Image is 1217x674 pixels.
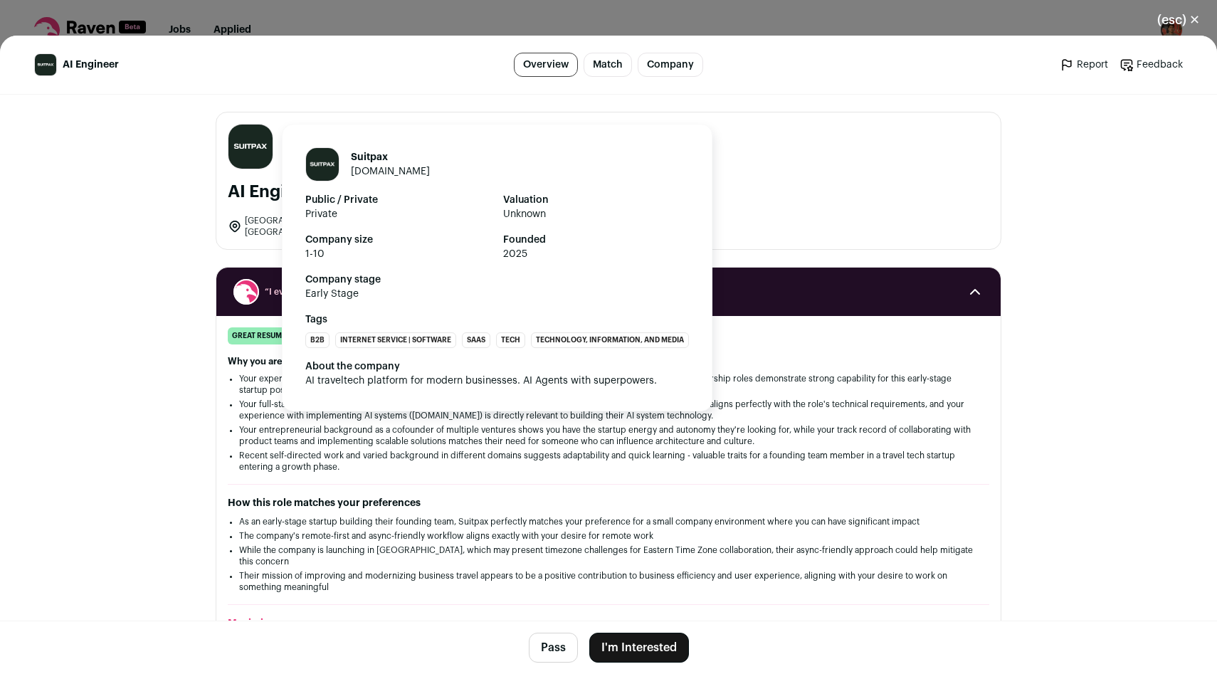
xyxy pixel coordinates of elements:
[503,207,690,221] span: Unknown
[351,150,430,164] h1: Suitpax
[531,332,689,348] li: Technology, Information, and Media
[35,54,56,75] img: a1a5356023e353bb7c04c60845729e709c0f5720c5600558ca12408dbecefc4e.jpg
[305,312,689,327] strong: Tags
[239,570,978,593] li: Their mission of improving and modernizing business travel appears to be a positive contribution ...
[305,193,492,207] strong: Public / Private
[638,53,703,77] a: Company
[228,496,989,510] h2: How this role matches your preferences
[584,53,632,77] a: Match
[239,530,978,542] li: The company's remote-first and async-friendly workflow aligns exactly with your desire for remote...
[1140,4,1217,36] button: Close modal
[63,58,119,72] span: AI Engineer
[239,399,978,421] li: Your full-stack development expertise across multiple startups using modern tech stacks (React, T...
[305,287,359,301] div: Early Stage
[305,273,689,287] strong: Company stage
[1060,58,1108,72] a: Report
[239,424,978,447] li: Your entrepreneurial background as a cofounder of multiple ventures shows you have the startup en...
[305,376,657,386] span: AI traveltech platform for modern businesses. AI Agents with superpowers.
[228,215,413,238] li: [GEOGRAPHIC_DATA], [GEOGRAPHIC_DATA]
[496,332,525,348] li: Tech
[503,247,690,261] span: 2025
[265,286,952,297] span: “I evaluated your resume experience. This is what I found.”
[228,356,989,367] h2: Why you are a great fit
[305,207,492,221] span: Private
[305,247,492,261] span: 1-10
[462,332,490,348] li: SaaS
[306,148,339,181] img: a1a5356023e353bb7c04c60845729e709c0f5720c5600558ca12408dbecefc4e.jpg
[228,181,323,204] h1: AI Engineer
[503,193,690,207] strong: Valuation
[1119,58,1183,72] a: Feedback
[305,332,330,348] li: B2B
[305,359,689,374] div: About the company
[335,332,456,348] li: Internet Service | Software
[589,633,689,663] button: I'm Interested
[239,516,978,527] li: As an early-stage startup building their founding team, Suitpax perfectly matches your preference...
[239,373,978,396] li: Your experience as a founding engineer at Screencastify (scaling from startup to 100+ employees) ...
[305,233,492,247] strong: Company size
[228,125,273,169] img: a1a5356023e353bb7c04c60845729e709c0f5720c5600558ca12408dbecefc4e.jpg
[529,633,578,663] button: Pass
[228,616,989,631] h2: Maximize your resume
[228,327,317,344] div: great resume match
[503,233,690,247] strong: Founded
[351,167,430,177] a: [DOMAIN_NAME]
[239,450,978,473] li: Recent self-directed work and varied background in different domains suggests adaptability and qu...
[239,544,978,567] li: While the company is launching in [GEOGRAPHIC_DATA], which may present timezone challenges for Ea...
[514,53,578,77] a: Overview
